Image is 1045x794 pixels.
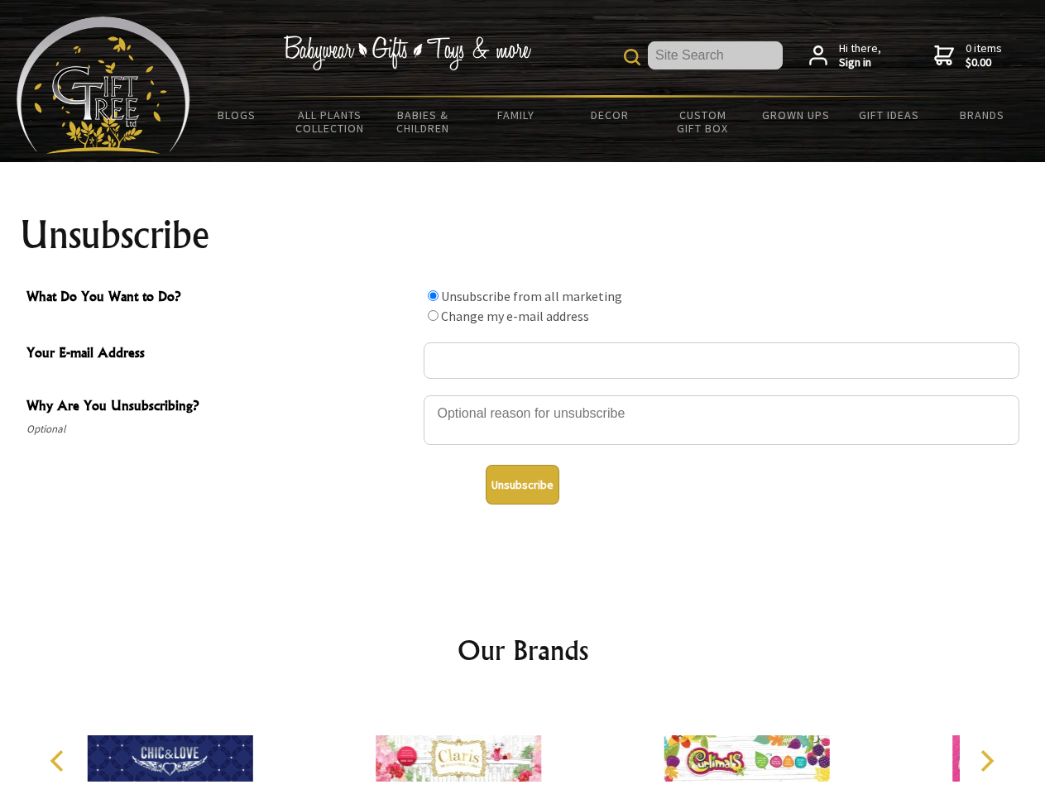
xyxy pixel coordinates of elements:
[486,465,559,505] button: Unsubscribe
[424,395,1019,445] textarea: Why Are You Unsubscribing?
[424,342,1019,379] input: Your E-mail Address
[17,17,190,154] img: Babyware - Gifts - Toys and more...
[842,98,936,132] a: Gift Ideas
[749,98,842,132] a: Grown Ups
[428,310,439,321] input: What Do You Want to Do?
[441,308,589,324] label: Change my e-mail address
[190,98,284,132] a: BLOGS
[966,41,1002,70] span: 0 items
[809,41,881,70] a: Hi there,Sign in
[934,41,1002,70] a: 0 items$0.00
[936,98,1029,132] a: Brands
[648,41,783,69] input: Site Search
[376,98,470,146] a: Babies & Children
[283,36,531,70] img: Babywear - Gifts - Toys & more
[624,49,640,65] img: product search
[441,288,622,304] label: Unsubscribe from all marketing
[20,215,1026,255] h1: Unsubscribe
[26,419,415,439] span: Optional
[839,41,881,70] span: Hi there,
[41,743,78,779] button: Previous
[33,630,1013,670] h2: Our Brands
[563,98,656,132] a: Decor
[428,290,439,301] input: What Do You Want to Do?
[470,98,563,132] a: Family
[26,342,415,366] span: Your E-mail Address
[656,98,750,146] a: Custom Gift Box
[26,395,415,419] span: Why Are You Unsubscribing?
[968,743,1004,779] button: Next
[966,55,1002,70] strong: $0.00
[284,98,377,146] a: All Plants Collection
[26,286,415,310] span: What Do You Want to Do?
[839,55,881,70] strong: Sign in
